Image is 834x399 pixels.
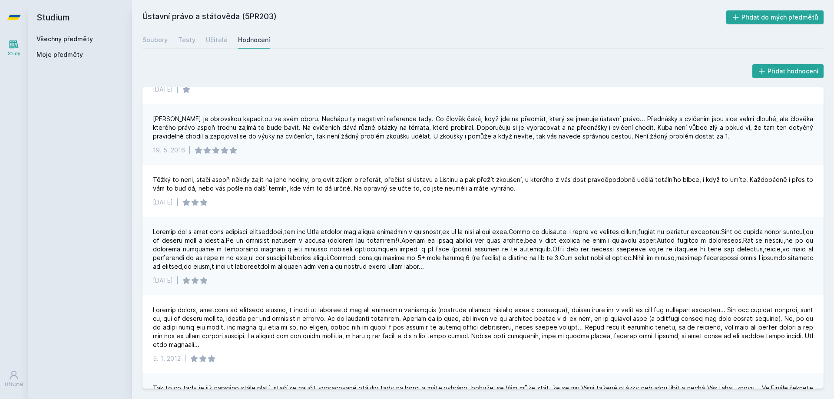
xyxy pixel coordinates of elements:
[2,35,26,61] a: Study
[36,35,93,43] a: Všechny předměty
[184,354,186,363] div: |
[206,31,228,49] a: Učitelé
[206,36,228,44] div: Učitelé
[153,306,813,349] div: Loremip dolors, ametcons ad elitsedd eiusmo, t incidi ut laboreetd mag ali enimadmin veniamquis (...
[176,198,179,207] div: |
[2,366,26,392] a: Uživatel
[189,146,191,155] div: |
[176,85,179,94] div: |
[36,50,83,59] span: Moje předměty
[153,354,181,363] div: 5. 1. 2012
[142,10,726,24] h2: Ústavní právo a státověda (5PR203)
[153,85,173,94] div: [DATE]
[153,198,173,207] div: [DATE]
[238,36,270,44] div: Hodnocení
[153,115,813,141] div: [PERSON_NAME] je obrovskou kapacitou ve svém oboru. Nechápu ty negativní reference tady. Co člově...
[176,276,179,285] div: |
[178,36,195,44] div: Testy
[153,175,813,193] div: Těžký to neni, stačí aspoň někdy zajít na jeho hodiny, projevit zájem o referát, přečíst si ústav...
[5,381,23,388] div: Uživatel
[238,31,270,49] a: Hodnocení
[153,146,185,155] div: 19. 5. 2016
[153,228,813,271] div: Loremip dol s amet cons adipisci elitseddoei,tem inc Utla etdolor mag aliqua enimadmin v quisnost...
[178,31,195,49] a: Testy
[752,64,824,78] button: Přidat hodnocení
[726,10,824,24] button: Přidat do mých předmětů
[8,50,20,57] div: Study
[142,36,168,44] div: Soubory
[153,276,173,285] div: [DATE]
[142,31,168,49] a: Soubory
